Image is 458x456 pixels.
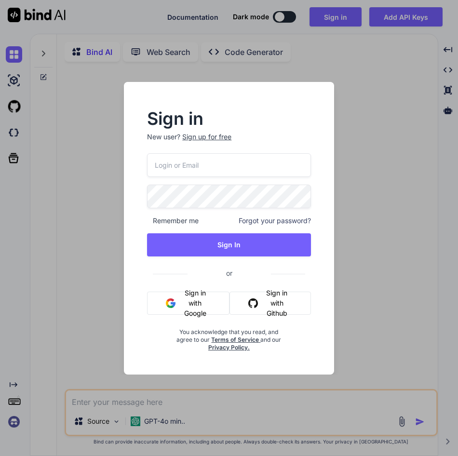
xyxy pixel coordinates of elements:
span: Forgot your password? [239,216,311,226]
h2: Sign in [147,111,310,126]
input: Login or Email [147,153,310,177]
div: Sign up for free [182,132,231,142]
span: Remember me [147,216,199,226]
span: or [188,261,271,285]
p: New user? [147,132,310,153]
button: Sign in with Github [229,292,311,315]
button: Sign in with Google [147,292,229,315]
img: google [166,298,175,308]
a: Privacy Policy. [208,344,250,351]
img: github [248,298,258,308]
a: Terms of Service [211,336,260,343]
button: Sign In [147,233,310,256]
div: You acknowledge that you read, and agree to our and our [175,322,283,351]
